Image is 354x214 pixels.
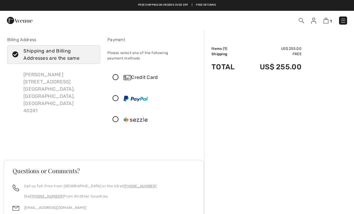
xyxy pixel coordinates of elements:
span: 1 [224,47,226,51]
img: Menu [340,18,346,24]
td: Free [244,51,301,57]
td: Items ( ) [211,46,244,51]
a: [PHONE_NUMBER] [31,194,64,198]
a: [PHONE_NUMBER] [124,184,157,188]
div: Shipping and Billing Addresses are the same [23,47,91,62]
img: PayPal [124,96,148,101]
img: Shopping Bag [323,18,328,23]
img: email [13,205,19,212]
div: Please select one of the following payment methods [107,45,200,66]
p: Call us Toll-Free from [GEOGRAPHIC_DATA] or the US at [24,183,157,189]
p: Dial From All Other Countries [24,194,157,199]
div: [PERSON_NAME] [STREET_ADDRESS] [GEOGRAPHIC_DATA], [GEOGRAPHIC_DATA], [GEOGRAPHIC_DATA] 40241 [19,66,100,119]
a: 1ère Avenue [7,17,32,23]
img: Sezzle [124,117,148,123]
span: 1 [330,19,332,23]
img: Search [299,18,304,23]
h3: Questions or Comments? [13,168,195,174]
td: US$ 255.00 [244,57,301,77]
td: Total [211,57,244,77]
a: Free shipping on orders over $99 [138,3,188,7]
img: My Info [311,18,316,24]
div: Billing Address [7,37,100,43]
div: Credit Card [124,74,196,81]
a: 1 [323,17,332,24]
a: Free Returns [196,3,216,7]
a: [EMAIL_ADDRESS][DOMAIN_NAME] [24,206,86,210]
img: Credit Card [124,75,131,80]
td: US$ 255.00 [244,46,301,51]
img: 1ère Avenue [7,14,32,26]
div: Payment [107,37,200,43]
img: call [13,185,19,191]
td: Shipping [211,51,244,57]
